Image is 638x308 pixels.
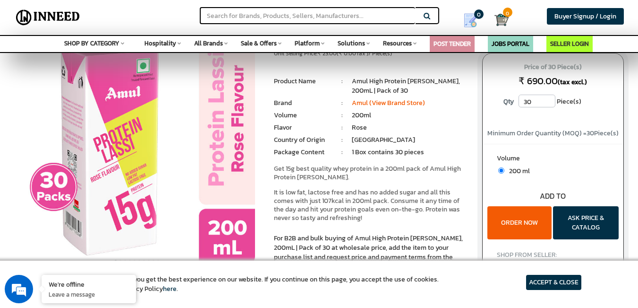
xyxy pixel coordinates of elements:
label: Volume [497,154,610,166]
li: Amul High Protein [PERSON_NAME], 200mL | Pack of 30 [352,77,468,96]
span: Resources [383,39,412,48]
li: : [332,111,352,120]
li: Flavor [274,123,332,132]
a: POST TENDER [434,39,471,48]
p: It is low fat, lactose free and has no added sugar and all this comes with just 107kcal in 200ml ... [274,188,468,222]
button: 7 [142,256,146,266]
button: 4 [128,256,132,266]
span: 200 ml [504,166,530,176]
span: 0 [474,9,484,19]
img: Show My Quotes [463,13,477,27]
span: Hospitality [145,39,176,48]
li: Rose [352,123,468,132]
div: Leave a message [49,53,159,65]
a: Cart 0 [494,9,501,30]
em: Driven by SalesIQ [74,196,120,202]
img: Cart [494,13,509,27]
span: (tax excl.) [558,77,587,87]
li: 1 Box contains 30 pieces [352,148,468,157]
li: : [332,123,352,132]
button: 9 [151,256,156,266]
img: Inneed.Market [13,6,83,29]
img: Amul High Protein Rose Lassi, 200mL [19,29,255,266]
span: We are offline. Please leave us a message. [20,93,165,189]
a: Amul (View Brand Store) [352,98,425,108]
span: Piece(s) [557,95,581,109]
span: Sale & Offers [241,39,277,48]
button: 1 [113,256,118,266]
button: 6 [137,256,142,266]
li: Product Name [274,77,332,86]
span: ₹ 23.00 [317,49,337,58]
span: Buyer Signup / Login [554,11,616,21]
li: Volume [274,111,332,120]
li: : [332,135,352,145]
label: Qty [499,95,519,109]
button: 10 [156,256,161,266]
span: Solutions [338,39,365,48]
article: ACCEPT & CLOSE [526,275,581,290]
li: [GEOGRAPHIC_DATA] [352,135,468,145]
button: 8 [146,256,151,266]
li: : [332,148,352,157]
span: ₹ 690.00 [519,74,558,88]
a: JOBS PORTAL [492,39,529,48]
span: Platform [295,39,320,48]
span: SHOP BY CATEGORY [64,39,119,48]
li: Brand [274,98,332,108]
li: 200ml [352,111,468,120]
button: ASK PRICE & CATALOG [553,206,619,239]
img: logo_Zg8I0qSkbAqR2WFHt3p6CTuqpyXMFPubPcD2OT02zFN43Cy9FUNNG3NEPhM_Q1qe_.png [16,57,40,62]
span: 0 [503,8,512,17]
h4: SHOP FROM SELLER: [497,251,610,258]
div: Unit Selling Price: ( Tax ) [274,50,468,58]
div: Minimize live chat window [155,5,178,27]
div: ADD TO [483,191,623,202]
li: : [332,77,352,86]
span: ₹ 0.00 [339,49,356,58]
button: 2 [118,256,123,266]
textarea: Type your message and click 'Submit' [5,206,180,239]
li: Country of Origin [274,135,332,145]
span: All Brands [194,39,223,48]
a: here [163,284,177,294]
span: Minimum Order Quantity (MOQ) = Piece(s) [487,128,619,138]
p: Leave a message [49,290,129,299]
img: salesiqlogo_leal7QplfZFryJ6FIlVepeu7OftD7mt8q6exU6-34PB8prfIgodN67KcxXM9Y7JQ_.png [65,196,72,202]
a: SELLER LOGIN [550,39,589,48]
a: Buyer Signup / Login [547,8,624,25]
em: Submit [138,239,171,252]
a: my Quotes 0 [453,9,494,31]
article: We use cookies to ensure you get the best experience on our website. If you continue on this page... [57,275,439,294]
span: 30 [587,128,594,138]
div: We're offline [49,280,129,289]
p: Get 15g best quality whey protein in a 200ml pack of Amul High Protein [PERSON_NAME]. [274,165,468,182]
li: Package Content [274,148,332,157]
span: / Piece(s) [368,49,392,58]
li: : [332,98,352,108]
p: For B2B and bulk buying of Amul High Protein [PERSON_NAME], 200mL | Pack of 30 at wholesale price... [274,234,468,272]
input: Search for Brands, Products, Sellers, Manufacturers... [200,7,415,24]
button: ORDER NOW [487,206,552,239]
button: 5 [132,256,137,266]
span: Price of 30 Piece(s) [492,60,614,75]
button: 3 [123,256,128,266]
